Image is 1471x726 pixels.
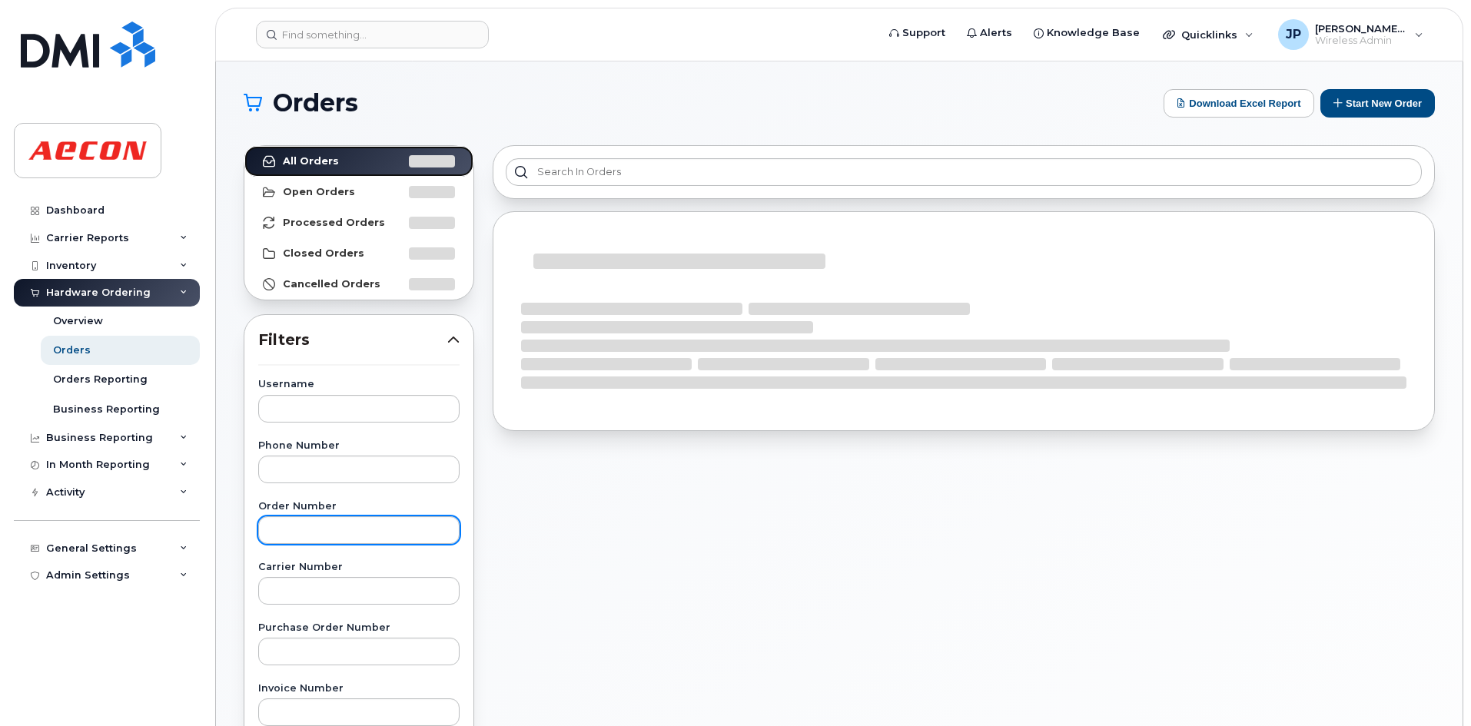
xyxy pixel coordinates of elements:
[244,238,473,269] a: Closed Orders
[506,158,1422,186] input: Search in orders
[258,502,460,512] label: Order Number
[244,146,473,177] a: All Orders
[283,278,380,290] strong: Cancelled Orders
[283,217,385,229] strong: Processed Orders
[258,684,460,694] label: Invoice Number
[1164,89,1314,118] button: Download Excel Report
[283,155,339,167] strong: All Orders
[283,186,355,198] strong: Open Orders
[258,329,447,351] span: Filters
[244,269,473,300] a: Cancelled Orders
[1320,89,1435,118] button: Start New Order
[244,177,473,207] a: Open Orders
[258,380,460,390] label: Username
[273,91,358,114] span: Orders
[244,207,473,238] a: Processed Orders
[283,247,364,260] strong: Closed Orders
[258,562,460,572] label: Carrier Number
[258,623,460,633] label: Purchase Order Number
[258,441,460,451] label: Phone Number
